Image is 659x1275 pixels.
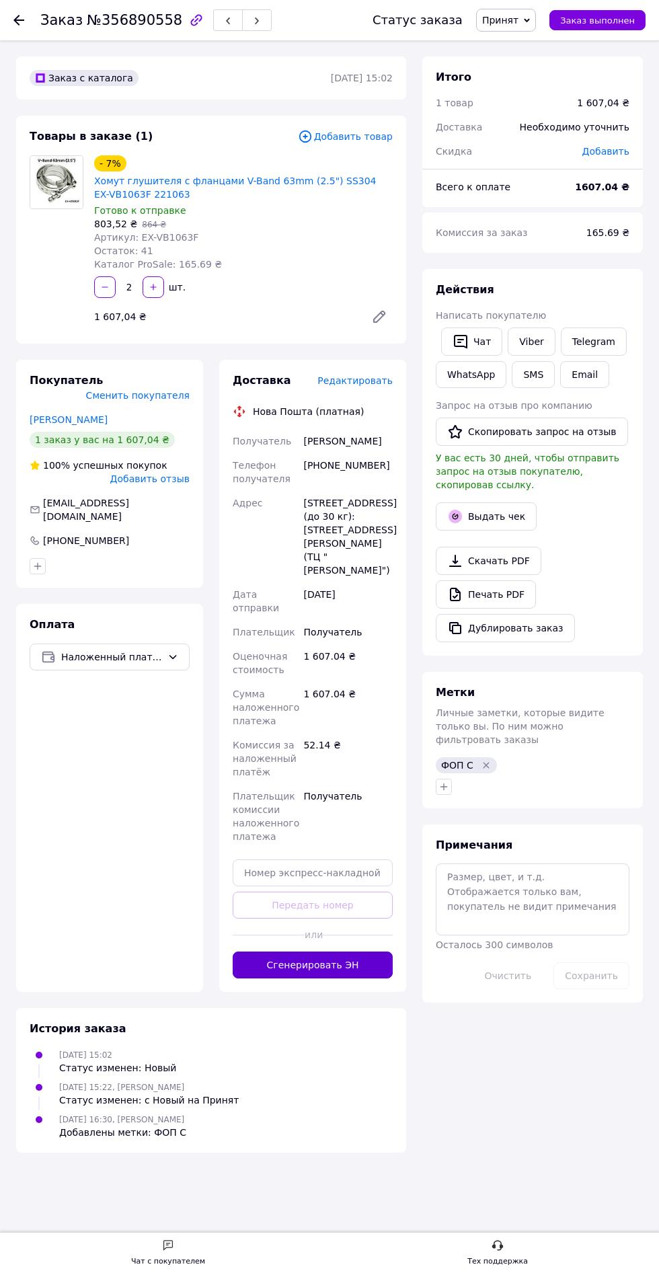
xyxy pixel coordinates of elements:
span: Действия [436,283,494,296]
button: Email [560,361,609,388]
span: Сумма наложенного платежа [233,689,299,726]
button: Сгенерировать ЭН [233,952,393,978]
div: [STREET_ADDRESS] (до 30 кг): [STREET_ADDRESS][PERSON_NAME] (ТЦ "[PERSON_NAME]") [301,491,395,582]
div: Получатель [301,784,395,849]
div: [DATE] [301,582,395,620]
span: Сменить покупателя [86,390,190,401]
span: Оплата [30,618,75,631]
div: Получатель [301,620,395,644]
span: Осталось 300 символов [436,939,553,950]
div: Чат с покупателем [131,1255,205,1268]
svg: Удалить метку [481,760,492,771]
div: 52.14 ₴ [301,733,395,784]
div: 1 607,04 ₴ [577,96,629,110]
div: шт. [165,280,187,294]
div: Статус изменен: Новый [59,1061,176,1075]
div: 1 заказ у вас на 1 607,04 ₴ [30,432,175,448]
span: Доставка [233,374,291,387]
div: [PHONE_NUMBER] [42,534,130,547]
span: Редактировать [317,375,393,386]
button: Заказ выполнен [549,10,646,30]
span: Запрос на отзыв про компанию [436,400,592,411]
span: Комиссия за наложенный платёж [233,740,297,777]
span: Остаток: 41 [94,245,153,256]
span: Добавить [582,146,629,157]
div: Нова Пошта (платная) [249,405,367,418]
span: 864 ₴ [142,220,166,229]
b: 1607.04 ₴ [575,182,629,192]
span: [DATE] 16:30, [PERSON_NAME] [59,1115,184,1124]
span: Метки [436,686,475,699]
a: Хомут глушителя с фланцами V-Band 63mm (2.5") SS304 EX-VB1063F 221063 [94,176,377,200]
span: Итого [436,71,471,83]
div: 1 607.04 ₴ [301,682,395,733]
span: Наложенный платеж [61,650,162,664]
span: Оценочная стоимость [233,651,287,675]
span: Комиссия за заказ [436,227,528,238]
span: Добавить отзыв [110,473,190,484]
span: Плательщик комиссии наложенного платежа [233,791,299,842]
span: Скидка [436,146,472,157]
button: Чат [441,327,502,356]
div: 1 607,04 ₴ [89,307,360,326]
span: ФОП С [441,760,473,771]
span: Товары в заказе (1) [30,130,153,143]
input: Номер экспресс-накладной [233,859,393,886]
a: Печать PDF [436,580,536,609]
div: успешных покупок [30,459,167,472]
span: [DATE] 15:02 [59,1050,112,1060]
a: [PERSON_NAME] [30,414,108,425]
div: Заказ с каталога [30,70,139,86]
div: Статус изменен: с Новый на Принят [59,1093,239,1107]
div: Вернуться назад [13,13,24,27]
div: [PERSON_NAME] [301,429,395,453]
span: Телефон получателя [233,460,290,484]
time: [DATE] 15:02 [331,73,393,83]
span: История заказа [30,1022,126,1035]
span: Написать покупателю [436,310,546,321]
span: 100% [43,460,70,471]
span: [EMAIL_ADDRESS][DOMAIN_NAME] [43,498,129,522]
span: или [305,928,321,941]
span: 803,52 ₴ [94,219,137,229]
div: - 7% [94,155,126,171]
a: Редактировать [366,303,393,330]
div: Необходимо уточнить [512,112,637,142]
button: Выдать чек [436,502,537,531]
span: [DATE] 15:22, [PERSON_NAME] [59,1083,184,1092]
span: Добавить товар [298,129,393,144]
a: WhatsApp [436,361,506,388]
span: Личные заметки, которые видите только вы. По ним можно фильтровать заказы [436,707,605,745]
a: Viber [508,327,555,356]
button: Скопировать запрос на отзыв [436,418,628,446]
span: Всего к оплате [436,182,510,192]
span: Покупатель [30,374,103,387]
span: Принят [482,15,518,26]
span: Дата отправки [233,589,279,613]
span: Адрес [233,498,262,508]
button: Дублировать заказ [436,614,575,642]
a: Скачать PDF [436,547,541,575]
span: 165.69 ₴ [586,227,629,238]
span: Артикул: EX-VB1063F [94,232,198,243]
div: [PHONE_NUMBER] [301,453,395,491]
span: 1 товар [436,98,473,108]
div: Статус заказа [373,13,463,27]
span: №356890558 [87,12,182,28]
div: 1 607.04 ₴ [301,644,395,682]
img: Хомут глушителя с фланцами V-Band 63mm (2.5") SS304 EX-VB1063F 221063 [30,156,83,208]
span: Заказ выполнен [560,15,635,26]
div: Добавлены метки: ФОП С [59,1126,186,1139]
span: Заказ [40,12,83,28]
a: Telegram [561,327,627,356]
span: Получатель [233,436,291,447]
span: Плательщик [233,627,295,637]
span: Каталог ProSale: 165.69 ₴ [94,259,222,270]
span: Примечания [436,839,512,851]
span: Доставка [436,122,482,132]
span: Готово к отправке [94,205,186,216]
span: У вас есть 30 дней, чтобы отправить запрос на отзыв покупателю, скопировав ссылку. [436,453,619,490]
button: SMS [512,361,555,388]
div: Тех поддержка [467,1255,528,1268]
